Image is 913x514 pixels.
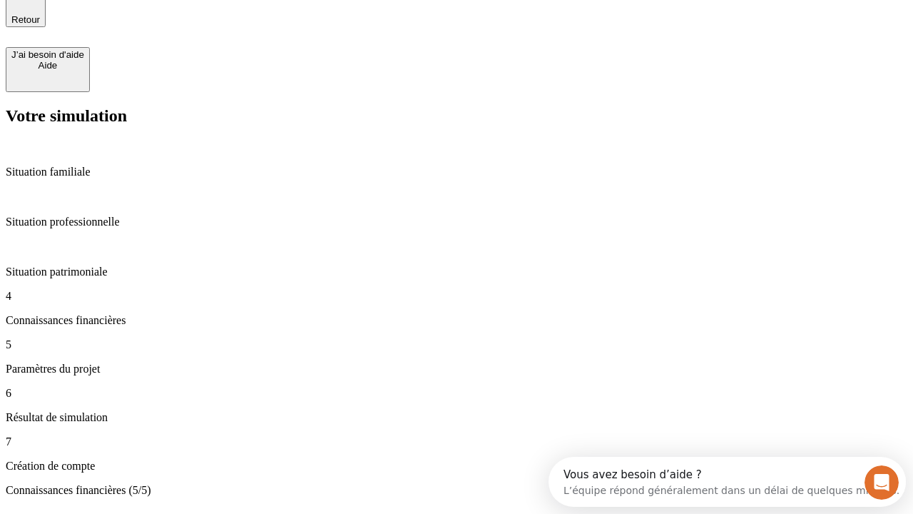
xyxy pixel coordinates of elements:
p: 5 [6,338,907,351]
h2: Votre simulation [6,106,907,126]
div: Aide [11,60,84,71]
p: Situation familiale [6,166,907,178]
p: Création de compte [6,460,907,473]
p: Connaissances financières (5/5) [6,484,907,497]
p: 6 [6,387,907,400]
p: Situation patrimoniale [6,266,907,278]
div: Vous avez besoin d’aide ? [15,12,351,24]
p: Paramètres du projet [6,363,907,376]
button: J’ai besoin d'aideAide [6,47,90,92]
div: J’ai besoin d'aide [11,49,84,60]
iframe: Intercom live chat discovery launcher [549,457,906,507]
div: L’équipe répond généralement dans un délai de quelques minutes. [15,24,351,39]
p: Résultat de simulation [6,411,907,424]
p: 4 [6,290,907,303]
span: Retour [11,14,40,25]
div: Ouvrir le Messenger Intercom [6,6,393,45]
p: Situation professionnelle [6,216,907,228]
p: 7 [6,435,907,448]
iframe: Intercom live chat [864,465,899,500]
p: Connaissances financières [6,314,907,327]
